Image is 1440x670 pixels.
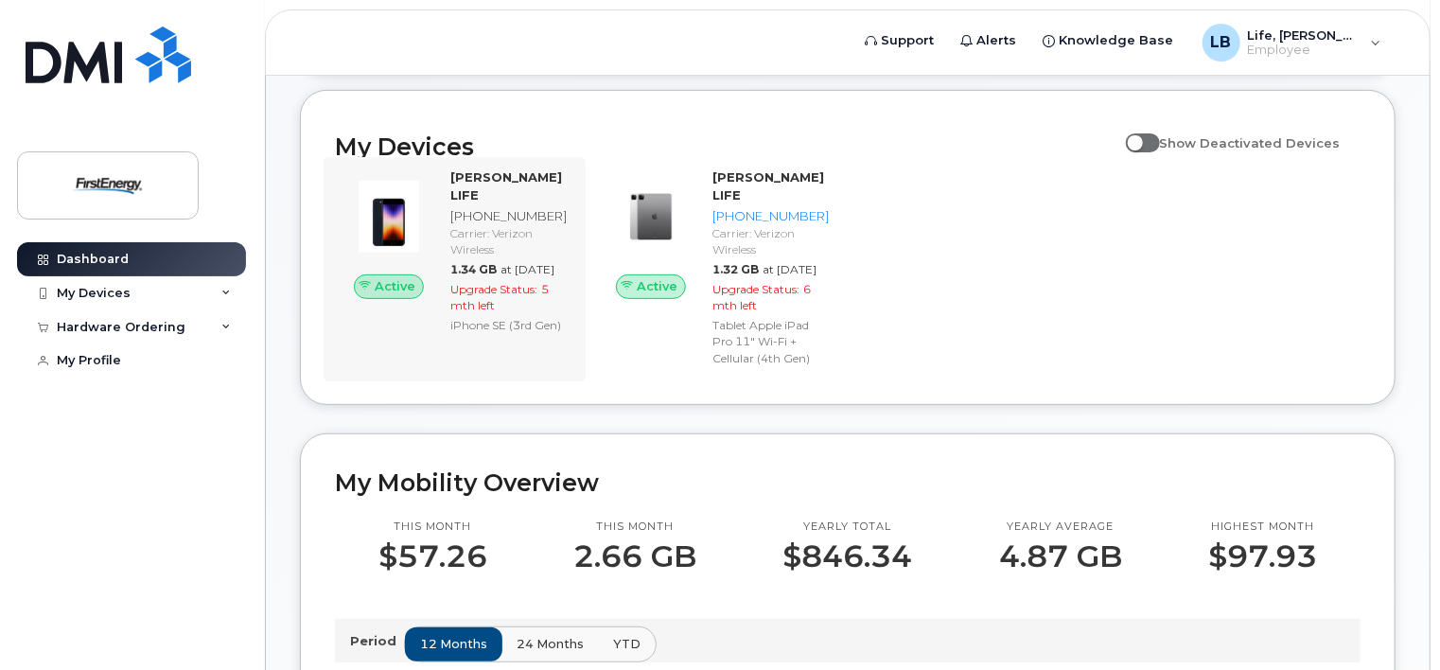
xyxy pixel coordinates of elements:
[1189,24,1395,62] div: Life, Benjamin
[763,262,817,276] span: at [DATE]
[712,207,829,225] div: [PHONE_NUMBER]
[1160,135,1341,150] span: Show Deactivated Devices
[350,632,404,650] p: Period
[573,520,696,535] p: This month
[852,22,948,60] a: Support
[378,539,487,573] p: $57.26
[1248,27,1361,43] span: Life, [PERSON_NAME]
[1030,22,1187,60] a: Knowledge Base
[712,262,759,276] span: 1.32 GB
[375,277,415,295] span: Active
[335,132,1116,161] h2: My Devices
[999,539,1122,573] p: 4.87 GB
[450,225,567,257] div: Carrier: Verizon Wireless
[450,282,549,312] span: 5 mth left
[712,282,811,312] span: 6 mth left
[450,262,497,276] span: 1.34 GB
[712,317,829,365] div: Tablet Apple iPad Pro 11" Wi-Fi + Cellular (4th Gen)
[783,520,913,535] p: Yearly total
[597,168,836,370] a: Active[PERSON_NAME] LIFE[PHONE_NUMBER]Carrier: Verizon Wireless1.32 GBat [DATE]Upgrade Status:6 m...
[613,635,641,653] span: YTD
[882,31,935,50] span: Support
[1208,539,1317,573] p: $97.93
[450,207,567,225] div: [PHONE_NUMBER]
[1208,520,1317,535] p: Highest month
[450,282,537,296] span: Upgrade Status:
[712,169,824,203] strong: [PERSON_NAME] LIFE
[517,635,584,653] span: 24 months
[500,262,554,276] span: at [DATE]
[335,468,1361,497] h2: My Mobility Overview
[783,539,913,573] p: $846.34
[948,22,1030,60] a: Alerts
[999,520,1122,535] p: Yearly average
[1126,125,1141,140] input: Show Deactivated Devices
[1060,31,1174,50] span: Knowledge Base
[1358,588,1426,656] iframe: Messenger Launcher
[573,539,696,573] p: 2.66 GB
[712,282,799,296] span: Upgrade Status:
[1248,43,1361,58] span: Employee
[450,317,567,333] div: iPhone SE (3rd Gen)
[977,31,1017,50] span: Alerts
[712,225,829,257] div: Carrier: Verizon Wireless
[450,169,562,203] strong: [PERSON_NAME] LIFE
[378,520,487,535] p: This month
[1211,31,1232,54] span: LB
[350,178,428,256] img: image20231002-3703462-1angbar.jpeg
[637,277,677,295] span: Active
[612,178,690,256] img: image20231002-3703462-7tm9rn.jpeg
[335,168,574,338] a: Active[PERSON_NAME] LIFE[PHONE_NUMBER]Carrier: Verizon Wireless1.34 GBat [DATE]Upgrade Status:5 m...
